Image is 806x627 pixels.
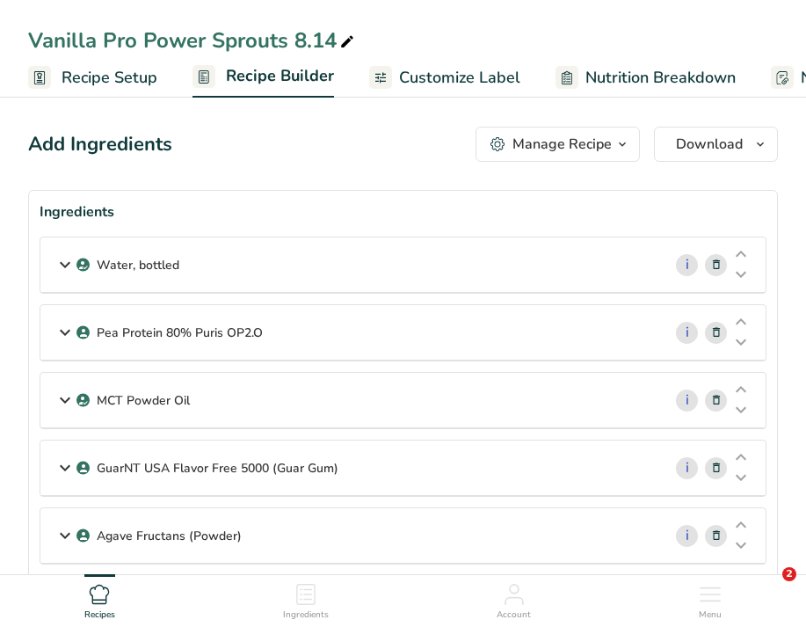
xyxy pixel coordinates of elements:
[28,130,172,159] div: Add Ingredients
[97,391,190,410] p: MCT Powder Oil
[283,575,329,623] a: Ingredients
[40,373,766,428] div: MCT Powder Oil i
[746,567,788,609] iframe: Intercom live chat
[97,256,179,274] p: Water, bottled
[654,127,778,162] button: Download
[782,567,796,581] span: 2
[676,322,698,344] a: i
[497,609,531,622] span: Account
[28,58,157,98] a: Recipe Setup
[512,134,612,155] div: Manage Recipe
[399,66,520,90] span: Customize Label
[226,64,334,88] span: Recipe Builder
[476,127,640,162] button: Manage Recipe
[62,66,157,90] span: Recipe Setup
[40,508,766,564] div: Agave Fructans (Powder) i
[40,201,766,222] div: Ingredients
[497,575,531,623] a: Account
[676,390,698,412] a: i
[555,58,736,98] a: Nutrition Breakdown
[97,324,263,342] p: Pea Protein 80% Puris OP2.O
[283,609,329,622] span: Ingredients
[40,305,766,361] div: Pea Protein 80% Puris OP2.O i
[369,58,520,98] a: Customize Label
[676,134,743,155] span: Download
[585,66,736,90] span: Nutrition Breakdown
[676,457,698,479] a: i
[40,237,766,293] div: Water, bottled i
[676,525,698,547] a: i
[676,254,698,276] a: i
[28,25,358,56] div: Vanilla Pro Power Sprouts 8.14
[97,527,242,545] p: Agave Fructans (Powder)
[699,609,722,622] span: Menu
[40,441,766,496] div: GuarNT USA Flavor Free 5000 (Guar Gum) i
[192,56,334,98] a: Recipe Builder
[84,575,115,623] a: Recipes
[84,609,115,622] span: Recipes
[97,459,338,478] p: GuarNT USA Flavor Free 5000 (Guar Gum)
